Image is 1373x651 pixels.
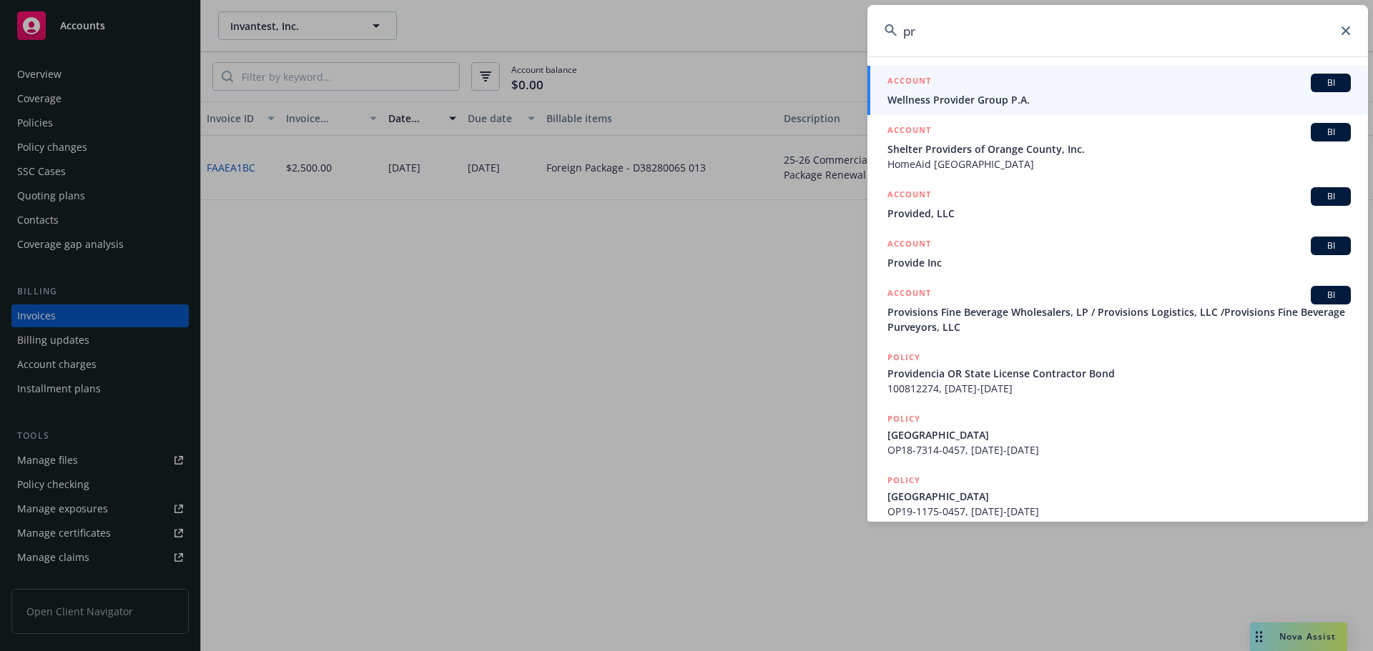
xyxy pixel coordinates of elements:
h5: ACCOUNT [887,74,931,91]
h5: POLICY [887,412,920,426]
a: ACCOUNTBIShelter Providers of Orange County, Inc.HomeAid [GEOGRAPHIC_DATA] [867,115,1368,179]
span: BI [1317,190,1345,203]
a: ACCOUNTBIProvided, LLC [867,179,1368,229]
h5: ACCOUNT [887,286,931,303]
h5: POLICY [887,473,920,487]
h5: ACCOUNT [887,123,931,140]
span: Wellness Provider Group P.A. [887,92,1351,107]
span: BI [1317,76,1345,89]
span: BI [1317,126,1345,139]
h5: POLICY [887,350,920,364]
span: BI [1317,289,1345,302]
h5: ACCOUNT [887,187,931,204]
span: Providencia OR State License Contractor Bond [887,366,1351,381]
span: BI [1317,239,1345,252]
span: Provided, LLC [887,206,1351,221]
a: POLICY[GEOGRAPHIC_DATA]OP19-1175-0457, [DATE]-[DATE] [867,465,1368,527]
a: POLICY[GEOGRAPHIC_DATA]OP18-7314-0457, [DATE]-[DATE] [867,404,1368,465]
span: OP19-1175-0457, [DATE]-[DATE] [887,504,1351,519]
span: [GEOGRAPHIC_DATA] [887,489,1351,504]
a: ACCOUNTBIProvisions Fine Beverage Wholesalers, LP / Provisions Logistics, LLC /Provisions Fine Be... [867,278,1368,342]
span: OP18-7314-0457, [DATE]-[DATE] [887,442,1351,457]
h5: ACCOUNT [887,237,931,254]
a: POLICYProvidencia OR State License Contractor Bond100812274, [DATE]-[DATE] [867,342,1368,404]
span: 100812274, [DATE]-[DATE] [887,381,1351,396]
a: ACCOUNTBIWellness Provider Group P.A. [867,66,1368,115]
span: Shelter Providers of Orange County, Inc. [887,141,1351,156]
span: Provide Inc [887,255,1351,270]
span: Provisions Fine Beverage Wholesalers, LP / Provisions Logistics, LLC /Provisions Fine Beverage Pu... [887,304,1351,334]
span: [GEOGRAPHIC_DATA] [887,427,1351,442]
input: Search... [867,5,1368,56]
span: HomeAid [GEOGRAPHIC_DATA] [887,156,1351,172]
a: ACCOUNTBIProvide Inc [867,229,1368,278]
